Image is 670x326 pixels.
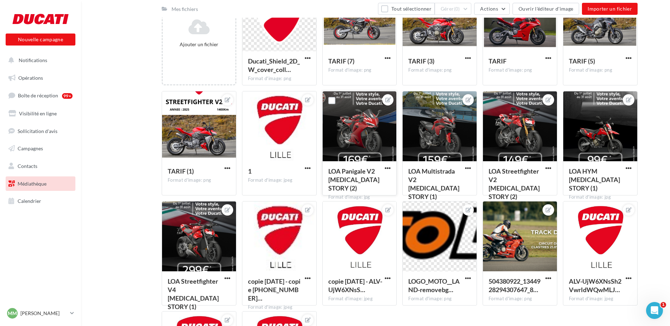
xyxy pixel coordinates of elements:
a: Médiathèque [4,176,77,191]
a: Contacts [4,159,77,174]
div: Format d'image: png [489,296,551,302]
span: Importer un fichier [588,6,632,12]
button: Tout sélectionner [378,3,434,15]
div: Format d'image: png [248,76,311,82]
span: Calendrier [18,198,41,204]
div: Format d'image: jpg [569,194,632,200]
div: Mes fichiers [172,6,198,13]
div: Format d'image: png [328,67,391,73]
div: Format d'image: jpeg [248,177,311,183]
span: LOA Streetfighter V4 T3 STORY (1) [168,277,219,310]
span: Contacts [18,163,37,169]
span: LOA Multistrada V2 T3 STORY (1) [408,167,459,200]
span: copie 06-08-2025 - copie 06-08-2025 - ALV-UjW6XNsSh2VwrIdWQwMLJ8myZ8ZUzO7xK4xA4Z0yzvp-l5Z9ojdF [248,277,300,302]
button: Actions [474,3,509,15]
button: Gérer(0) [435,3,472,15]
iframe: Intercom live chat [646,302,663,319]
span: 1 [248,167,252,175]
div: Format d'image: png [489,67,551,73]
div: Format d'image: jpg [328,194,391,200]
span: TARIF (3) [408,57,434,65]
span: Visibilité en ligne [19,110,57,116]
a: MM [PERSON_NAME] [6,307,75,320]
a: Calendrier [4,194,77,209]
a: Campagnes [4,141,77,156]
span: Actions [480,6,498,12]
span: Opérations [18,75,43,81]
span: LOA Streetfighter V2 T3 STORY (2) [489,167,540,200]
span: Campagnes [18,145,43,151]
button: Importer un fichier [582,3,638,15]
span: copie 06-08-2025 - ALV-UjW6XNsSh2VwrIdWQwMLJ8myZ8ZUzO7xK4xA4Z0yzvp-l5Z9ojdF [328,277,382,294]
span: (0) [454,6,460,12]
span: LOA Panigale V2 T3 STORY (2) [328,167,379,192]
div: Ajouter un fichier [166,41,232,48]
span: Médiathèque [18,181,46,187]
a: Sollicitation d'avis [4,124,77,139]
button: Ouvrir l'éditeur d'image [513,3,579,15]
p: [PERSON_NAME] [20,310,67,317]
div: Format d'image: png [408,296,471,302]
div: Format d'image: jpeg [328,296,391,302]
span: 1 [660,302,666,308]
a: Visibilité en ligne [4,106,77,121]
span: TARIF (5) [569,57,595,65]
div: Format d'image: jpeg [248,304,311,310]
span: Sollicitation d'avis [18,128,57,134]
span: LOGO_MOTO__LAND-removebg-preview [408,277,460,294]
a: Boîte de réception99+ [4,88,77,103]
span: MM [8,310,17,317]
a: Opérations [4,71,77,85]
div: Format d'image: png [408,67,471,73]
span: 504380922_1344928294307647_8038789329112467630_n [489,277,540,294]
div: Format d'image: png [168,177,230,183]
span: Ducati_Shield_2D_W_cover_collection_UC153191 [248,57,300,73]
button: Notifications [4,53,74,68]
span: ALV-UjW6XNsSh2VwrIdWQwMLJ8myZ8ZUzO7xK4xA4Z0yzvp-l5Z9ojdF [569,277,621,294]
span: LOA HYM T3 STORY (1) [569,167,620,192]
span: TARIF (1) [168,167,194,175]
div: Format d'image: jpeg [569,296,632,302]
span: TARIF (7) [328,57,354,65]
span: TARIF [489,57,507,65]
span: Notifications [19,57,47,63]
div: Format d'image: png [569,67,632,73]
div: 99+ [62,93,73,99]
button: Nouvelle campagne [6,34,75,46]
span: Boîte de réception [18,92,58,98]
